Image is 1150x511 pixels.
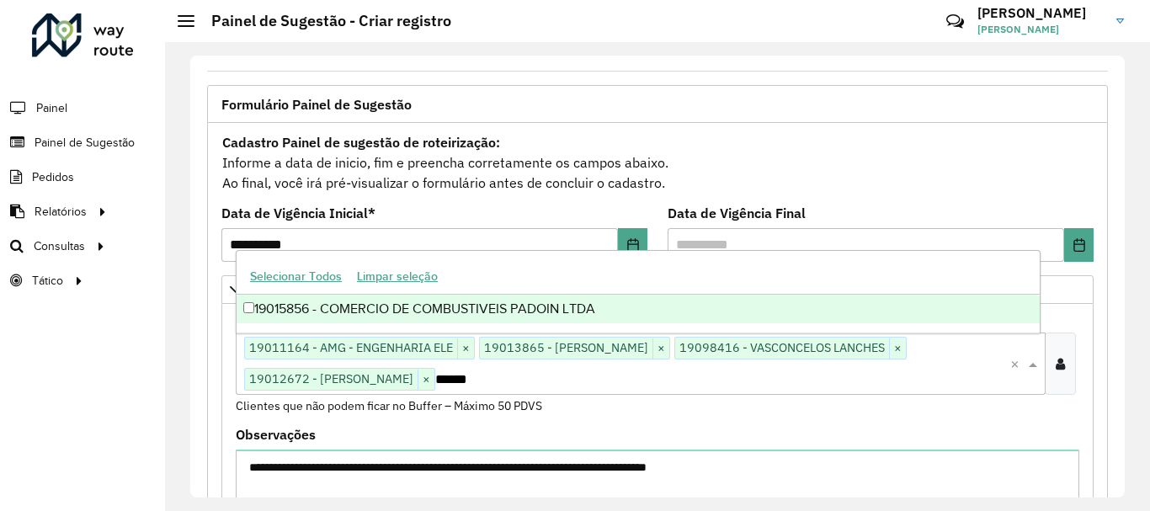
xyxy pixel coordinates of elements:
label: Data de Vigência Inicial [221,203,375,223]
span: Clear all [1010,354,1025,374]
span: 19012672 - [PERSON_NAME] [245,369,418,389]
span: 19098416 - VASCONCELOS LANCHES [675,338,889,358]
span: 19011164 - AMG - ENGENHARIA ELE [245,338,457,358]
a: Priorizar Cliente - Não podem ficar no buffer [221,275,1094,304]
span: Tático [32,272,63,290]
label: Observações [236,424,316,444]
button: Choose Date [618,228,647,262]
span: 19013865 - [PERSON_NAME] [480,338,652,358]
span: × [652,338,669,359]
label: Data de Vigência Final [668,203,806,223]
button: Limpar seleção [349,263,445,290]
h3: [PERSON_NAME] [977,5,1104,21]
span: Pedidos [32,168,74,186]
span: Painel [36,99,67,117]
a: Contato Rápido [937,3,973,40]
div: 19015856 - COMERCIO DE COMBUSTIVEIS PADOIN LTDA [237,295,1040,323]
button: Choose Date [1064,228,1094,262]
h2: Painel de Sugestão - Criar registro [194,12,451,30]
span: Consultas [34,237,85,255]
button: Selecionar Todos [242,263,349,290]
strong: Cadastro Painel de sugestão de roteirização: [222,134,500,151]
span: Formulário Painel de Sugestão [221,98,412,111]
small: Clientes que não podem ficar no Buffer – Máximo 50 PDVS [236,398,542,413]
div: Informe a data de inicio, fim e preencha corretamente os campos abaixo. Ao final, você irá pré-vi... [221,131,1094,194]
span: × [457,338,474,359]
span: × [418,370,434,390]
span: Relatórios [35,203,87,221]
span: Painel de Sugestão [35,134,135,152]
span: × [889,338,906,359]
ng-dropdown-panel: Options list [236,250,1041,333]
span: [PERSON_NAME] [977,22,1104,37]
